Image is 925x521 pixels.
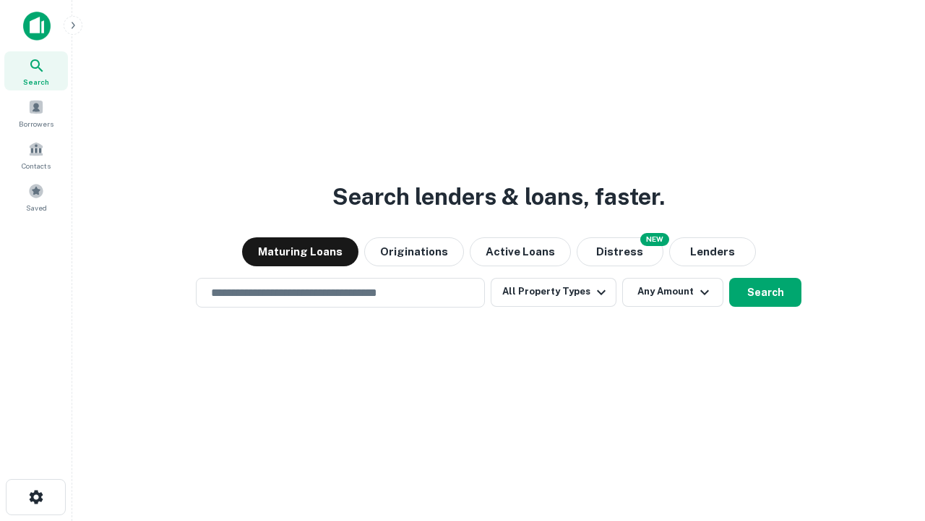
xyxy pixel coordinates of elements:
button: Active Loans [470,237,571,266]
button: Search [729,278,801,307]
a: Borrowers [4,93,68,132]
button: Lenders [669,237,756,266]
a: Search [4,51,68,90]
h3: Search lenders & loans, faster. [332,179,665,214]
a: Saved [4,177,68,216]
span: Search [23,76,49,88]
span: Saved [26,202,47,213]
button: Originations [364,237,464,266]
span: Contacts [22,160,51,171]
iframe: Chat Widget [853,405,925,475]
img: capitalize-icon.png [23,12,51,41]
button: All Property Types [491,278,616,307]
span: Borrowers [19,118,53,130]
a: Contacts [4,135,68,174]
button: Search distressed loans with lien and other non-mortgage details. [577,237,663,266]
div: NEW [640,233,669,246]
button: Maturing Loans [242,237,358,266]
button: Any Amount [622,278,723,307]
